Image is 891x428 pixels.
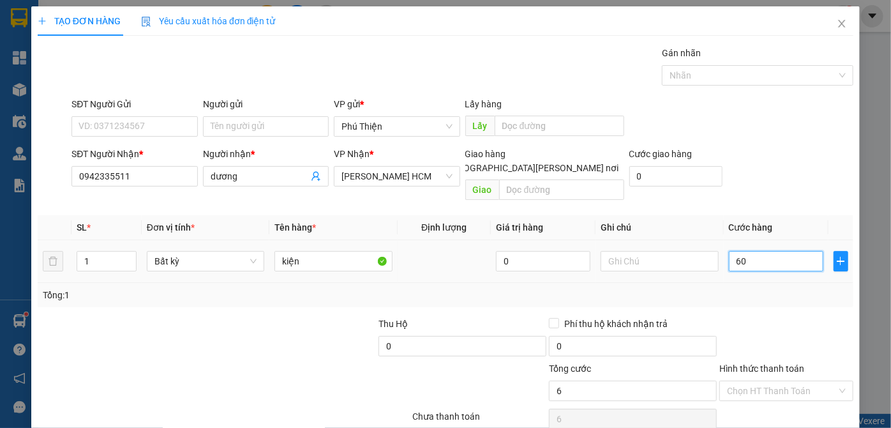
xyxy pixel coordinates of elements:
[378,319,408,329] span: Thu Hộ
[203,97,329,111] div: Người gửi
[38,16,121,26] span: TẠO ĐƠN HÀNG
[499,180,624,200] input: Dọc đường
[311,171,321,181] span: user-add
[824,6,860,42] button: Close
[141,17,151,27] img: icon
[559,317,673,331] span: Phí thu hộ khách nhận trả
[445,161,624,175] span: [GEOGRAPHIC_DATA][PERSON_NAME] nơi
[334,149,370,159] span: VP Nhận
[837,19,847,29] span: close
[465,99,502,109] span: Lấy hàng
[465,180,499,200] span: Giao
[341,167,452,186] span: Trần Phú HCM
[141,16,276,26] span: Yêu cầu xuất hóa đơn điện tử
[147,222,195,233] span: Đơn vị tính
[341,117,452,136] span: Phú Thiện
[629,149,693,159] label: Cước giao hàng
[465,149,506,159] span: Giao hàng
[77,222,87,233] span: SL
[71,97,197,111] div: SĐT Người Gửi
[834,251,849,271] button: plus
[203,147,329,161] div: Người nhận
[71,147,197,161] div: SĐT Người Nhận
[38,17,47,26] span: plus
[43,288,345,302] div: Tổng: 1
[496,222,543,233] span: Giá trị hàng
[274,222,316,233] span: Tên hàng
[834,256,848,266] span: plus
[629,166,723,187] input: Cước giao hàng
[465,116,495,136] span: Lấy
[719,363,804,374] label: Hình thức thanh toán
[495,116,624,136] input: Dọc đường
[496,251,590,271] input: 0
[421,222,467,233] span: Định lượng
[601,251,719,271] input: Ghi Chú
[154,252,257,271] span: Bất kỳ
[334,97,460,111] div: VP gửi
[662,48,701,58] label: Gán nhãn
[274,251,393,271] input: VD: Bàn, Ghế
[549,363,591,374] span: Tổng cước
[729,222,773,233] span: Cước hàng
[595,215,724,240] th: Ghi chú
[43,251,63,271] button: delete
